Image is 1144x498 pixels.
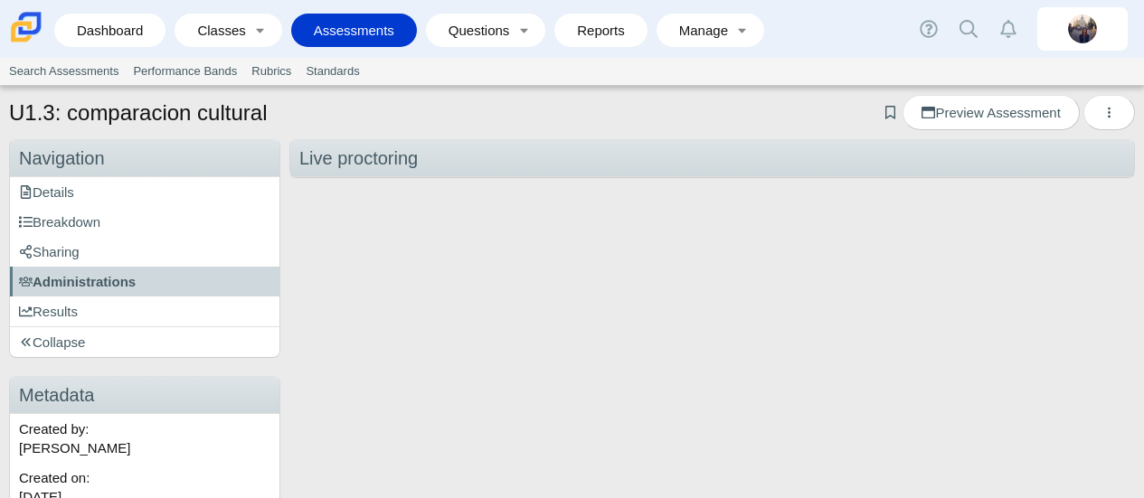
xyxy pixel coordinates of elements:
[563,14,638,47] a: Reports
[19,274,136,289] span: Administrations
[10,377,279,414] h3: Metadata
[882,105,899,120] a: Add bookmark
[19,244,80,259] span: Sharing
[511,14,536,47] a: Toggle expanded
[300,14,408,47] a: Assessments
[7,33,45,49] a: Carmen School of Science & Technology
[1068,14,1097,43] img: britta.barnhart.NdZ84j
[19,214,100,230] span: Breakdown
[126,58,244,85] a: Performance Bands
[10,267,279,296] a: Administrations
[903,95,1079,130] a: Preview Assessment
[184,14,247,47] a: Classes
[10,207,279,237] a: Breakdown
[988,9,1028,49] a: Alerts
[922,105,1060,120] span: Preview Assessment
[19,304,78,319] span: Results
[19,148,105,168] span: Navigation
[435,14,511,47] a: Questions
[10,296,279,326] a: Results
[1083,95,1135,130] button: More options
[298,58,366,85] a: Standards
[244,58,298,85] a: Rubrics
[9,98,267,128] h1: U1.3: comparacion cultural
[730,14,755,47] a: Toggle expanded
[2,58,126,85] a: Search Assessments
[1037,7,1128,51] a: britta.barnhart.NdZ84j
[19,184,74,200] span: Details
[666,14,730,47] a: Manage
[10,237,279,267] a: Sharing
[63,14,156,47] a: Dashboard
[248,14,273,47] a: Toggle expanded
[10,414,279,463] div: Created by: [PERSON_NAME]
[19,334,85,350] span: Collapse
[7,8,45,46] img: Carmen School of Science & Technology
[290,140,1134,177] div: Live proctoring
[10,177,279,207] a: Details
[10,327,279,357] a: Collapse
